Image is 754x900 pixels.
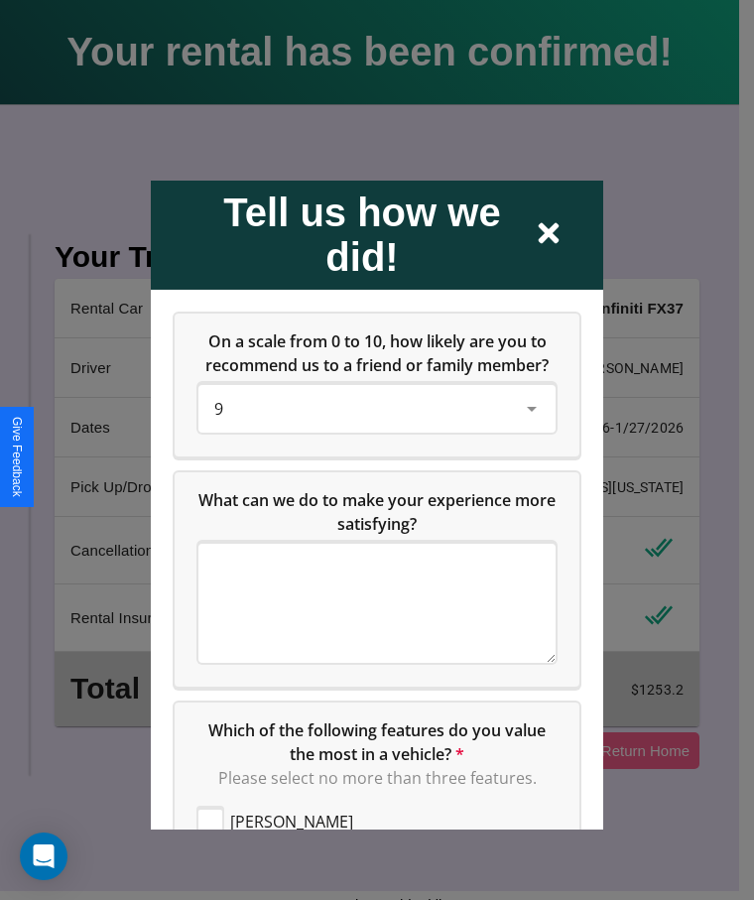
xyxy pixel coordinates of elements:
span: [PERSON_NAME] [230,809,353,833]
span: 9 [214,397,223,419]
span: Please select no more than three features. [218,766,537,788]
div: On a scale from 0 to 10, how likely are you to recommend us to a friend or family member? [175,313,579,455]
span: Which of the following features do you value the most in a vehicle? [208,718,550,764]
h5: On a scale from 0 to 10, how likely are you to recommend us to a friend or family member? [198,328,556,376]
span: What can we do to make your experience more satisfying? [198,488,560,534]
div: Give Feedback [10,417,24,497]
h2: Tell us how we did! [190,190,534,279]
div: On a scale from 0 to 10, how likely are you to recommend us to a friend or family member? [198,384,556,432]
div: Open Intercom Messenger [20,833,67,880]
span: On a scale from 0 to 10, how likely are you to recommend us to a friend or family member? [205,329,551,375]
